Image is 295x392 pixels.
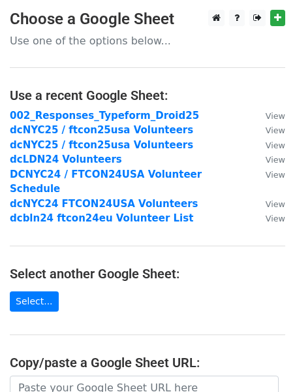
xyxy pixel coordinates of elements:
[266,214,285,223] small: View
[266,170,285,180] small: View
[10,355,285,370] h4: Copy/paste a Google Sheet URL:
[253,139,285,151] a: View
[10,34,285,48] p: Use one of the options below...
[253,212,285,224] a: View
[10,154,122,165] a: dcLDN24 Volunteers
[253,154,285,165] a: View
[10,10,285,29] h3: Choose a Google Sheet
[10,198,198,210] a: dcNYC24 FTCON24USA Volunteers
[253,169,285,180] a: View
[266,111,285,121] small: View
[10,110,199,122] a: 002_Responses_Typeform_Droid25
[253,110,285,122] a: View
[10,212,193,224] a: dcbln24 ftcon24eu Volunteer List
[10,139,193,151] a: dcNYC25 / ftcon25usa Volunteers
[10,124,193,136] a: dcNYC25 / ftcon25usa Volunteers
[10,169,202,195] a: DCNYC24 / FTCON24USA Volunteer Schedule
[10,88,285,103] h4: Use a recent Google Sheet:
[266,140,285,150] small: View
[10,266,285,282] h4: Select another Google Sheet:
[266,199,285,209] small: View
[10,291,59,312] a: Select...
[266,125,285,135] small: View
[253,198,285,210] a: View
[253,124,285,136] a: View
[266,155,285,165] small: View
